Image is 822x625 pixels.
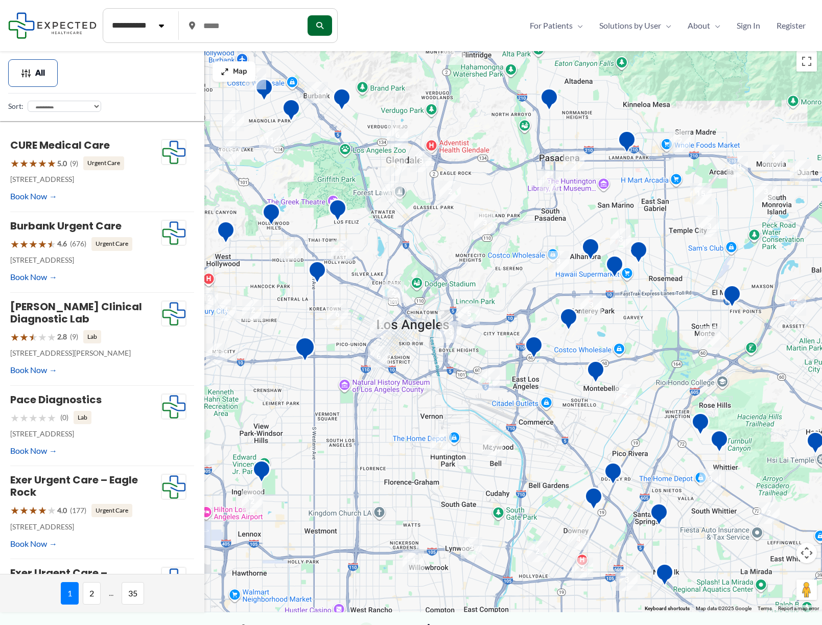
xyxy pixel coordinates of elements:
span: Sign In [737,18,760,33]
div: Montebello Advanced Imaging [586,360,605,386]
div: 6 [387,125,408,146]
span: Menu Toggle [661,18,671,33]
div: 2 [669,130,691,152]
img: Expected Healthcare Logo [161,394,186,420]
span: Map [233,67,247,76]
img: Expected Healthcare Logo [161,567,186,593]
span: ★ [47,501,56,520]
div: 3 [307,82,328,103]
label: Sort: [8,100,24,113]
span: ★ [47,154,56,173]
div: 6 [326,304,348,325]
div: Foothills Heights Care Center &#8211; Pasadena Nursing Facility &#038; Rehabilitation Center [540,88,558,114]
span: ★ [29,154,38,173]
div: 2 [615,384,636,406]
a: Book Now [10,443,57,458]
div: 2 [188,439,209,461]
div: 2 [527,541,548,562]
a: Terms (opens in new tab) [758,606,772,611]
span: 5.0 [57,157,67,170]
div: 2 [482,435,503,457]
div: 2 [383,282,404,303]
div: 15 [690,183,712,204]
span: 1 [61,582,79,605]
span: ★ [29,408,38,427]
div: 5 [458,303,480,325]
a: Book Now [10,362,57,378]
div: Hd Diagnostic Imaging [328,199,347,225]
div: 10 [726,156,748,177]
span: All [35,70,45,77]
span: ★ [38,408,47,427]
span: Urgent Care [83,156,124,170]
span: 4.0 [57,504,67,517]
span: ★ [38,235,47,253]
a: Sign In [729,18,768,33]
div: 2 [785,294,806,316]
div: 4 [403,550,424,572]
span: ★ [29,328,38,346]
span: ★ [10,328,19,346]
img: Expected Healthcare Logo [161,301,186,327]
div: 4 [568,528,589,550]
div: U.S. Diagnostic Management Inc. [255,78,273,104]
button: Keyboard shortcuts [645,605,690,612]
div: 12 [197,288,218,309]
div: 7 [430,434,452,455]
div: 6 [368,346,389,367]
div: Montes Medical Group, Inc. [691,412,710,438]
div: 2 [572,558,593,579]
span: ★ [19,328,29,346]
a: Burbank Urgent Care [10,219,122,233]
div: 3 [474,212,496,234]
a: Book Now [10,189,57,204]
span: Urgent Care [91,504,132,517]
span: 35 [122,582,144,605]
a: CURE Medical Care [10,138,110,152]
span: ★ [38,501,47,520]
button: Drag Pegman onto the map to open Street View [796,580,817,600]
span: 2 [83,582,101,605]
div: Pacific Medical Imaging [581,238,600,264]
span: ★ [47,235,56,253]
a: Book Now [10,269,57,285]
span: ★ [10,235,19,253]
span: (9) [70,330,78,343]
span: Solutions by User [599,18,661,33]
span: ★ [10,154,19,173]
a: AboutMenu Toggle [679,18,729,33]
span: ★ [19,408,29,427]
a: Exer Urgent Care – [PERSON_NAME][GEOGRAPHIC_DATA] [10,566,127,605]
div: Monterey Park Hospital AHMC [559,308,578,334]
div: Centrelake Imaging &#8211; El Monte [723,285,741,311]
div: Inglewood Advanced Imaging [252,460,271,486]
img: Expected Healthcare Logo [161,474,186,500]
div: 3 [698,216,720,237]
div: Downey MRI Center powered by RAYUS Radiology [584,487,603,513]
span: ★ [19,501,29,520]
div: 11 [381,181,403,202]
span: ★ [38,154,47,173]
div: 2 [442,43,464,65]
div: Western Convalescent Hospital [295,337,315,365]
span: ★ [19,154,29,173]
div: Huntington Hospital [618,130,636,156]
span: ★ [38,328,47,346]
a: Exer Urgent Care – Eagle Rock [10,473,138,499]
span: ★ [47,328,56,346]
span: (0) [60,411,68,424]
img: Filter [21,68,31,78]
div: Edward R. Roybal Comprehensive Health Center [525,336,543,362]
span: ★ [10,408,19,427]
img: Expected Healthcare Logo [161,220,186,246]
div: Belmont Village Senior Living Hollywood Hills [262,203,280,229]
img: Maximize [221,67,229,76]
span: About [688,18,710,33]
div: Western Diagnostic Radiology by RADDICO &#8211; West Hollywood [217,221,235,247]
span: (676) [70,237,86,250]
p: [STREET_ADDRESS][PERSON_NAME] [10,346,161,360]
button: Toggle fullscreen view [796,51,817,72]
div: 2 [279,239,301,261]
div: Mantro Mobile Imaging Llc [710,430,729,456]
div: 3 [699,469,721,490]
